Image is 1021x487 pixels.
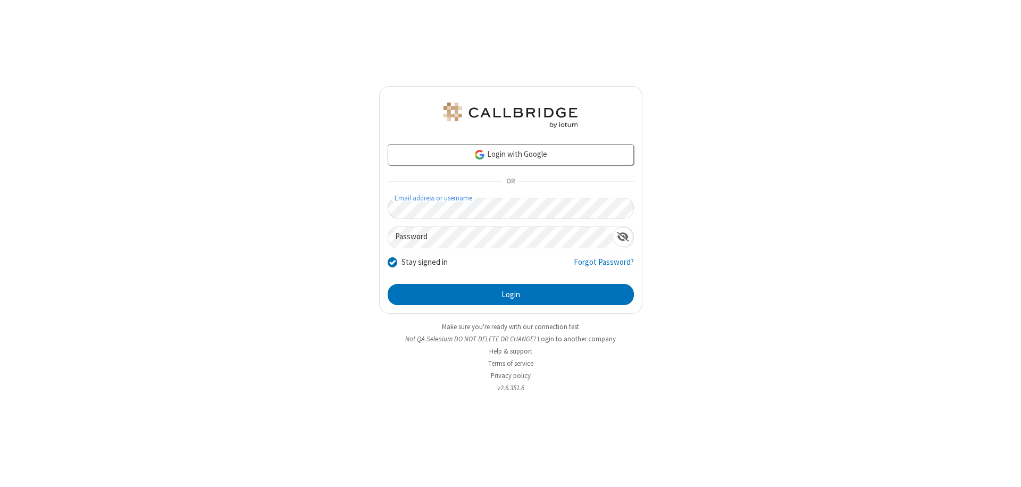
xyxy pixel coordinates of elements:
a: Terms of service [488,359,533,368]
button: Login to another company [538,334,616,344]
input: Password [388,227,613,248]
div: Show password [613,227,633,247]
iframe: Chat [994,459,1013,480]
a: Privacy policy [491,371,531,380]
li: Not QA Selenium DO NOT DELETE OR CHANGE? [379,334,642,344]
img: QA Selenium DO NOT DELETE OR CHANGE [441,103,580,128]
a: Login with Google [388,144,634,165]
a: Make sure you're ready with our connection test [442,322,579,331]
a: Forgot Password? [574,256,634,276]
input: Email address or username [388,198,634,219]
li: v2.6.351.6 [379,383,642,393]
label: Stay signed in [401,256,448,268]
button: Login [388,284,634,305]
span: OR [502,174,519,189]
a: Help & support [489,347,532,356]
img: google-icon.png [474,149,486,161]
